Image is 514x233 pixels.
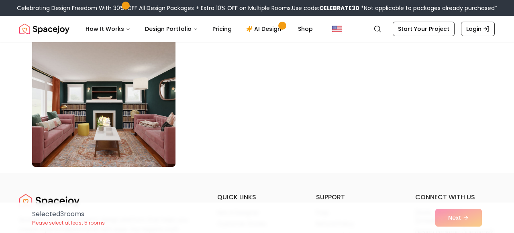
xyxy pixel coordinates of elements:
div: Celebrating Design Freedom With 30% OFF All Design Packages + Extra 10% OFF on Multiple Rooms. [17,4,498,12]
button: Design Portfolio [139,21,204,37]
a: Shop [292,21,319,37]
img: Room room-100 [29,35,179,170]
button: How It Works [79,21,137,37]
a: Spacejoy [19,21,69,37]
a: Start Your Project [393,22,455,36]
img: United States [332,24,342,34]
a: AI Design [240,21,290,37]
h6: support [316,192,396,202]
span: *Not applicable to packages already purchased* [359,4,498,12]
h6: quick links [217,192,297,202]
h6: connect with us [415,192,495,202]
b: CELEBRATE30 [319,4,359,12]
img: Spacejoy Logo [19,192,80,209]
span: Use code: [292,4,359,12]
p: Selected 3 room s [32,209,105,219]
nav: Main [79,21,319,37]
nav: Global [19,16,495,42]
a: Spacejoy [19,192,80,209]
a: Login [461,22,495,36]
p: Please select at least 5 rooms [32,220,105,226]
img: Spacejoy Logo [19,21,69,37]
a: Pricing [206,21,238,37]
